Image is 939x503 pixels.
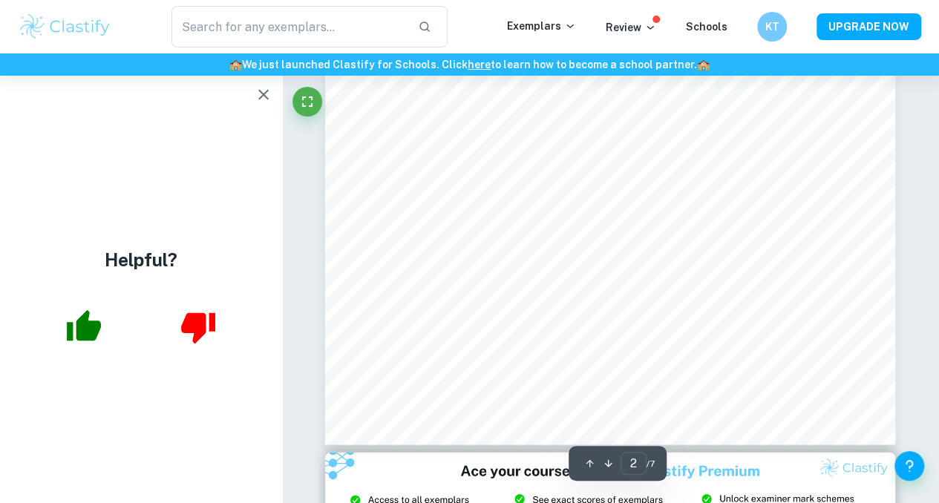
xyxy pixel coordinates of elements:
button: Fullscreen [292,87,322,116]
span: 🏫 [229,59,242,70]
button: Help and Feedback [894,451,924,481]
span: / 7 [647,457,655,470]
button: UPGRADE NOW [817,13,921,40]
input: Search for any exemplars... [171,6,406,47]
h6: KT [764,19,781,35]
p: Exemplars [507,18,576,34]
h4: Helpful? [105,246,177,272]
p: Review [606,19,656,36]
button: KT [757,12,787,42]
img: Clastify logo [18,12,112,42]
span: 🏫 [697,59,710,70]
h6: We just launched Clastify for Schools. Click to learn how to become a school partner. [3,56,936,73]
a: here [468,59,491,70]
a: Schools [686,21,727,33]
